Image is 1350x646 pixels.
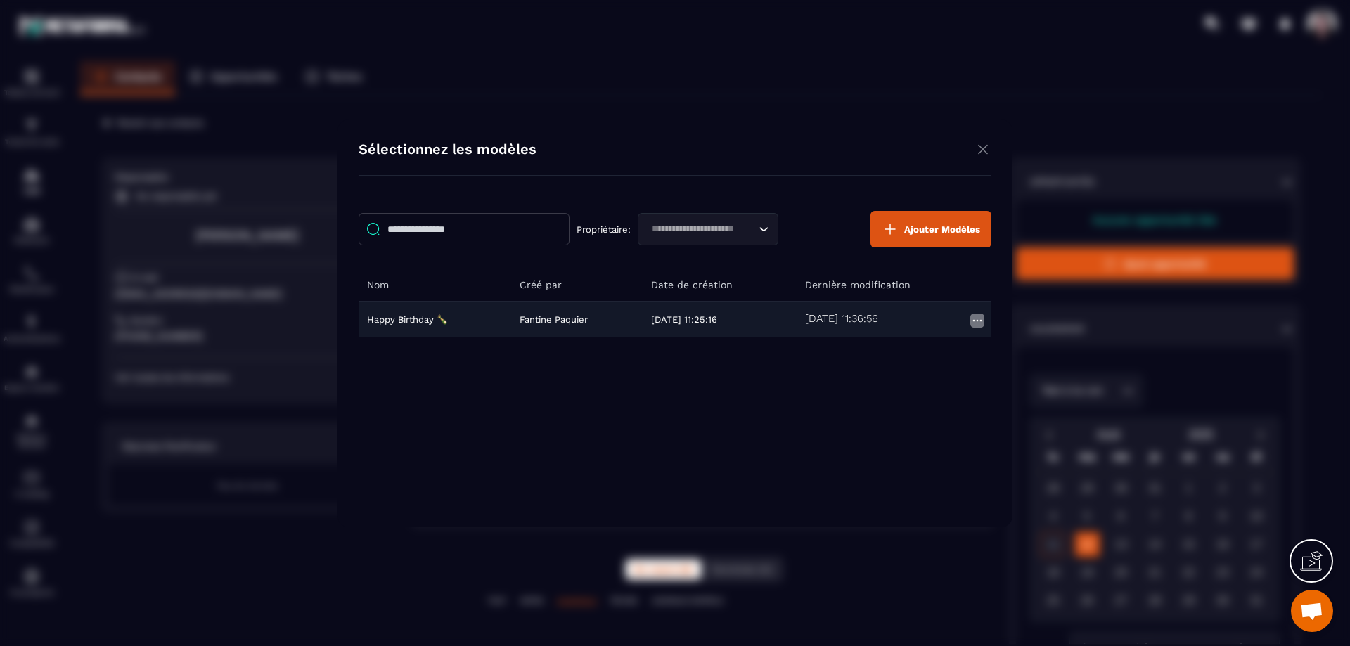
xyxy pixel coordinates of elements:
span: Ajouter Modèles [904,224,980,234]
div: Search for option [638,213,778,245]
td: Fantine Paquier [511,301,643,337]
a: Ouvrir le chat [1291,590,1333,632]
h4: Sélectionnez les modèles [359,141,536,161]
p: Propriétaire: [577,224,631,234]
input: Search for option [647,221,755,237]
img: close [975,141,991,158]
td: Happy Birthday 🍾 [359,301,511,337]
img: more icon [969,312,986,329]
img: plus [882,221,899,238]
td: [DATE] 11:25:16 [643,301,797,337]
th: Créé par [511,269,643,302]
h5: [DATE] 11:36:56 [805,312,878,326]
th: Date de création [643,269,797,302]
th: Dernière modification [797,269,991,302]
th: Nom [359,269,511,302]
button: Ajouter Modèles [870,211,991,247]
